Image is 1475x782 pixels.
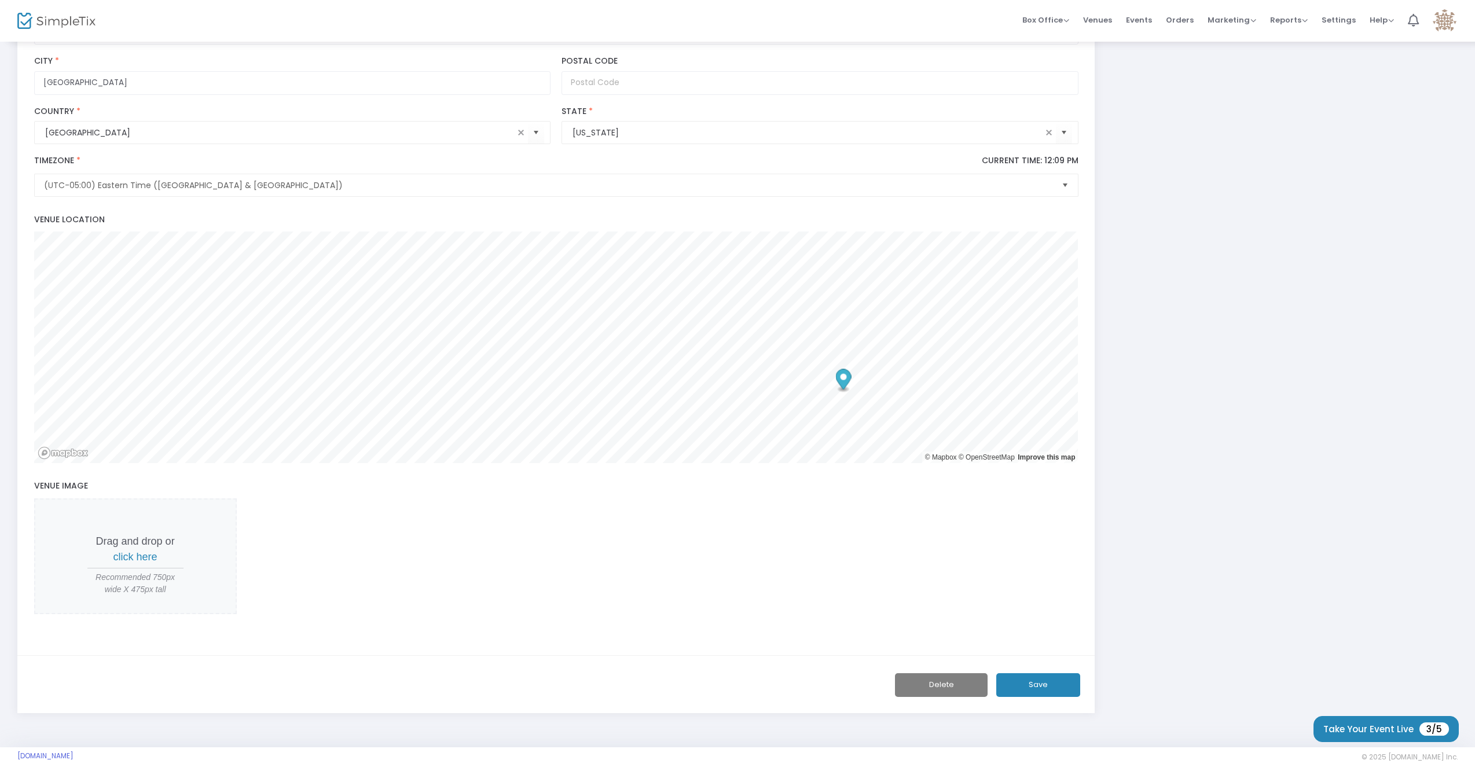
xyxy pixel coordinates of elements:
[34,480,88,491] span: Venue Image
[1370,14,1394,25] span: Help
[1018,453,1075,461] a: Improve this map
[1313,716,1459,742] button: Take Your Event Live3/5
[38,446,89,460] a: Mapbox logo
[34,156,1078,174] label: Timezone
[87,534,184,565] p: Drag and drop or
[1126,5,1152,35] span: Events
[45,127,514,139] input: Select Country
[562,107,1078,117] label: State
[1419,722,1449,736] span: 3/5
[1166,5,1194,35] span: Orders
[1057,174,1073,196] button: Select
[895,673,988,697] button: Delete
[113,551,157,563] span: click here
[835,369,851,393] div: Map marker
[562,71,1078,95] input: Postal Code
[996,673,1080,697] button: Save
[34,56,551,67] label: City
[1208,14,1256,25] span: Marketing
[1083,5,1112,35] span: Venues
[514,126,528,139] span: clear
[959,453,1015,461] a: OpenStreetMap
[34,214,105,225] span: Venue Location
[1322,5,1356,35] span: Settings
[1270,14,1308,25] span: Reports
[34,107,551,117] label: Country
[44,179,1052,191] span: (UTC-05:00) Eastern Time ([GEOGRAPHIC_DATA] & [GEOGRAPHIC_DATA])
[982,156,1078,166] p: Current Time: 12:09 PM
[1362,752,1458,762] span: © 2025 [DOMAIN_NAME] Inc.
[87,571,184,596] span: Recommended 750px wide X 475px tall
[1022,14,1069,25] span: Box Office
[17,751,74,761] a: [DOMAIN_NAME]
[528,121,544,145] button: Select
[925,453,957,461] a: Mapbox
[573,127,1041,139] input: Select State
[562,56,1078,67] label: Postal Code
[1042,126,1056,139] span: clear
[1056,121,1072,145] button: Select
[34,232,1078,463] canvas: Map
[34,71,551,95] input: City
